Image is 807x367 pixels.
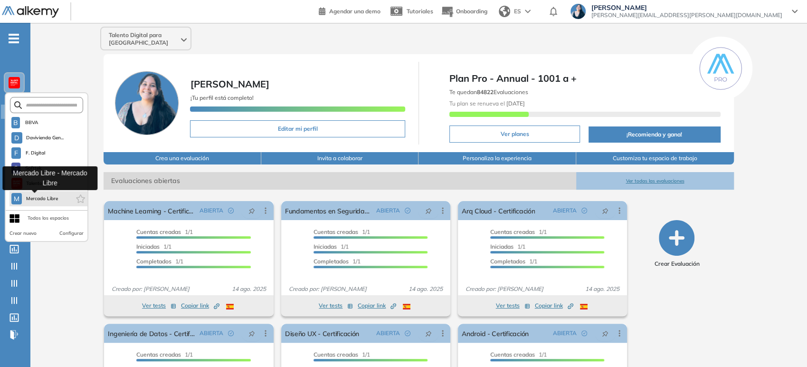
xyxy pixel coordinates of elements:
[136,351,193,358] span: 1/1
[490,228,547,235] span: 1/1
[2,6,59,18] img: Logo
[591,11,782,19] span: [PERSON_NAME][EMAIL_ADDRESS][PERSON_NAME][DOMAIN_NAME]
[241,326,262,341] button: pushpin
[108,201,195,220] a: Machine Learning - Certificación
[136,228,181,235] span: Cuentas creadas
[505,100,525,107] b: [DATE]
[403,304,410,309] img: ESP
[108,324,195,343] a: Ingeniería de Datos - Certificación
[190,94,253,101] span: ¡Tu perfil está completo!
[181,300,219,311] button: Copiar link
[285,324,359,343] a: Diseño UX - Certificación
[490,243,525,250] span: 1/1
[14,195,19,203] span: M
[405,285,446,293] span: 14 ago. 2025
[581,330,587,336] span: check-circle
[407,8,433,15] span: Tutoriales
[2,166,97,190] div: Mercado Libre - Mercado Libre
[248,329,255,337] span: pushpin
[376,329,400,338] span: ABIERTA
[313,243,349,250] span: 1/1
[13,119,18,126] span: B
[14,149,18,157] span: F
[199,329,223,338] span: ABIERTA
[576,152,734,164] button: Customiza tu espacio de trabajo
[449,71,721,86] span: Plan Pro - Annual - 1001 a +
[313,351,370,358] span: 1/1
[313,258,361,265] span: 1/1
[490,351,547,358] span: 1/1
[456,8,487,15] span: Onboarding
[24,119,39,126] span: BBVA
[108,285,193,293] span: Creado por: [PERSON_NAME]
[115,71,179,135] img: Foto de perfil
[595,326,616,341] button: pushpin
[14,134,19,142] span: D
[26,195,58,203] span: Mercado Libre
[199,206,223,215] span: ABIERTA
[241,203,262,218] button: pushpin
[595,203,616,218] button: pushpin
[228,330,234,336] span: check-circle
[418,326,439,341] button: pushpin
[405,208,410,213] span: check-circle
[477,88,494,96] b: 84822
[136,243,160,250] span: Iniciadas
[418,203,439,218] button: pushpin
[490,228,535,235] span: Cuentas creadas
[228,285,270,293] span: 14 ago. 2025
[589,126,721,143] button: ¡Recomienda y gana!
[28,214,69,222] div: Todos los espacios
[9,230,37,237] button: Crear nuevo
[636,257,807,367] iframe: Chat Widget
[136,258,183,265] span: 1/1
[425,329,432,337] span: pushpin
[261,152,419,164] button: Invita a colaborar
[190,78,269,90] span: [PERSON_NAME]
[418,152,576,164] button: Personaliza la experiencia
[313,351,358,358] span: Cuentas creadas
[602,207,608,214] span: pushpin
[535,300,573,311] button: Copiar link
[602,329,608,337] span: pushpin
[104,172,576,190] span: Evaluaciones abiertas
[226,304,234,309] img: ESP
[313,228,370,235] span: 1/1
[490,258,537,265] span: 1/1
[490,243,513,250] span: Iniciadas
[580,304,588,309] img: ESP
[496,300,530,311] button: Ver tests
[136,351,181,358] span: Cuentas creadas
[553,329,577,338] span: ABIERTA
[405,330,410,336] span: check-circle
[25,149,46,157] span: F. Digital
[285,201,372,220] a: Fundamentos en Seguridad - Certificación
[499,6,510,17] img: world
[104,152,261,164] button: Crea una evaluación
[10,79,18,87] img: https://assets.alkemy.org/workspaces/620/d203e0be-08f6-444b-9eae-a92d815a506f.png
[228,208,234,213] span: check-circle
[514,7,521,16] span: ES
[591,4,782,11] span: [PERSON_NAME]
[319,300,353,311] button: Ver tests
[319,5,380,16] a: Agendar una demo
[449,100,525,107] span: Tu plan se renueva el
[462,285,547,293] span: Creado por: [PERSON_NAME]
[654,220,699,268] button: Crear Evaluación
[142,300,176,311] button: Ver tests
[581,285,623,293] span: 14 ago. 2025
[376,206,400,215] span: ABIERTA
[490,351,535,358] span: Cuentas creadas
[449,88,528,96] span: Te quedan Evaluaciones
[109,31,179,47] span: Talento Digital para [GEOGRAPHIC_DATA]
[358,300,396,311] button: Copiar link
[525,10,531,13] img: arrow
[576,172,734,190] button: Ver todas las evaluaciones
[553,206,577,215] span: ABIERTA
[136,258,171,265] span: Completados
[329,8,380,15] span: Agendar una demo
[425,207,432,214] span: pushpin
[190,120,405,137] button: Editar mi perfil
[136,228,193,235] span: 1/1
[136,243,171,250] span: 1/1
